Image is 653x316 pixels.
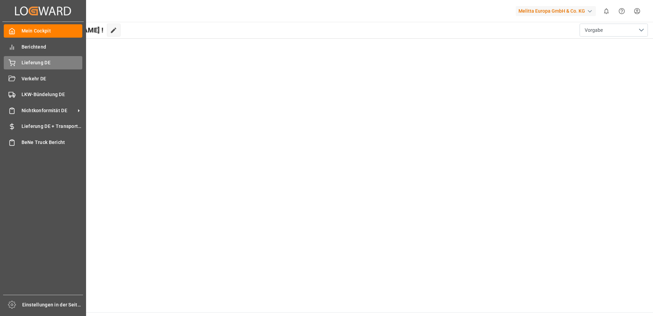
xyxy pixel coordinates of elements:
[4,40,82,53] a: Berichtend
[4,72,82,85] a: Verkehr DE
[4,88,82,101] a: LKW-Bündelung DE
[22,139,83,146] span: BeNe Truck Bericht
[599,3,614,19] button: 0 neue Benachrichtigungen anzeigen
[585,27,603,34] span: Vorgabe
[4,56,82,69] a: Lieferung DE
[518,8,585,15] font: Melitta Europa GmbH & Co. KG
[22,27,83,35] span: Mein Cockpit
[4,135,82,149] a: BeNe Truck Bericht
[4,24,82,38] a: Mein Cockpit
[516,4,599,17] button: Melitta Europa GmbH & Co. KG
[22,43,83,51] span: Berichtend
[22,75,83,82] span: Verkehr DE
[22,91,83,98] span: LKW-Bündelung DE
[22,301,83,308] span: Einstellungen in der Seitenleiste
[614,3,629,19] button: Hilfe-Center
[22,59,83,66] span: Lieferung DE
[22,123,83,130] span: Lieferung DE + Transportkosten
[28,24,103,37] span: Hallo [PERSON_NAME] !
[580,24,648,37] button: Menü öffnen
[22,107,75,114] span: Nichtkonformität DE
[4,120,82,133] a: Lieferung DE + Transportkosten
